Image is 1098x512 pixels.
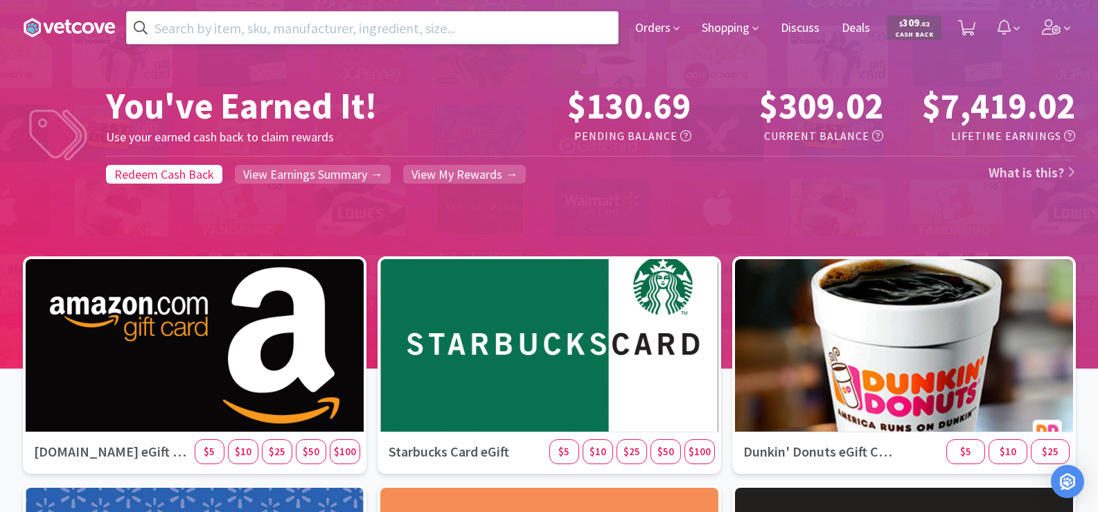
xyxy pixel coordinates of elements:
span: $10 [1000,445,1016,458]
span: $100 [334,445,356,458]
span: View My Rewards → [411,166,517,182]
input: Search by item, sku, manufacturer, ingredient, size... [127,12,618,44]
h3: [DOMAIN_NAME] eGift Card [26,432,195,471]
a: View Earnings Summary → [235,165,391,184]
span: $25 [623,445,640,458]
a: $309.02Cash Back [887,9,941,46]
h5: Use your earned cash back to claim rewards [106,127,510,148]
span: $25 [269,445,285,458]
span: $25 [1042,445,1059,458]
a: Redeem Cash Back [106,165,222,184]
span: $5 [558,445,569,458]
h5: Pending Balance [510,127,691,145]
a: Deals [836,22,876,35]
span: $50 [303,445,319,458]
h3: Starbucks Card eGift [380,432,549,471]
a: Discuss [775,22,825,35]
div: Open Intercom Messenger [1051,465,1084,498]
span: Redeem Cash Back [114,166,214,182]
h1: You've Earned It! [106,85,510,127]
span: . 02 [919,19,930,28]
h5: Lifetime Earnings [894,127,1075,145]
span: $50 [657,445,674,458]
span: $10 [590,445,606,458]
span: $100 [689,445,711,458]
span: $7,419.02 [922,83,1075,128]
a: View My Rewards → [403,165,526,184]
span: $130.69 [567,83,691,128]
h5: Current Balance [702,127,883,145]
span: $5 [204,445,215,458]
span: 309 [899,16,930,29]
a: What is this? [989,164,1076,181]
span: Cash Back [895,31,933,40]
span: View Earnings Summary → [243,166,382,182]
span: $309.02 [759,83,883,128]
span: $5 [960,445,971,458]
span: $ [899,19,903,28]
span: $10 [235,445,251,458]
h3: Dunkin' Donuts eGift Card [735,432,904,471]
